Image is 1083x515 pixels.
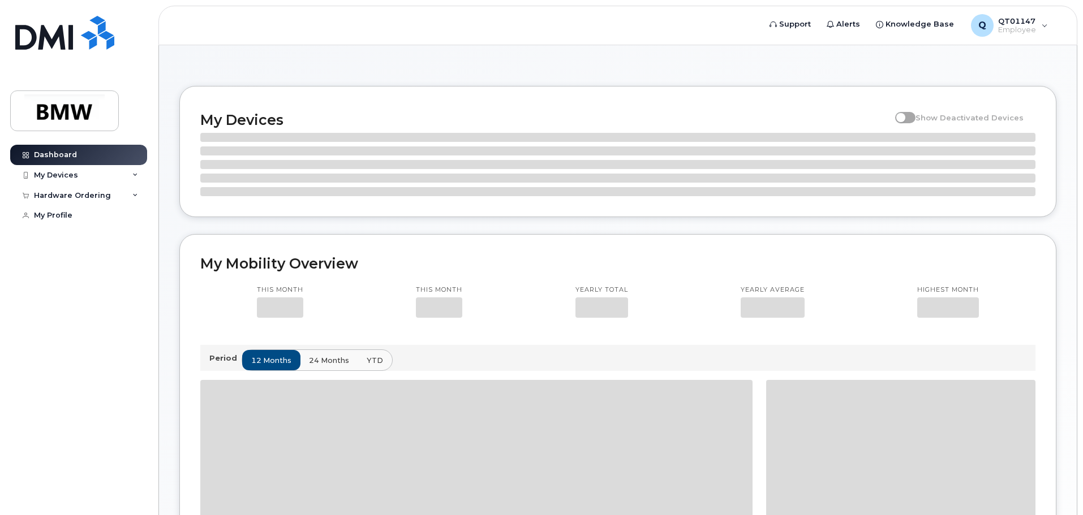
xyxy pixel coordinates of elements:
p: Yearly average [741,285,805,295]
h2: My Mobility Overview [200,255,1035,272]
h2: My Devices [200,111,889,128]
p: This month [416,285,462,295]
p: Highest month [917,285,979,295]
span: Show Deactivated Devices [916,113,1024,122]
p: Period [209,353,242,363]
p: Yearly total [575,285,628,295]
p: This month [257,285,303,295]
input: Show Deactivated Devices [895,107,904,116]
span: 24 months [309,355,349,366]
span: YTD [367,355,383,366]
